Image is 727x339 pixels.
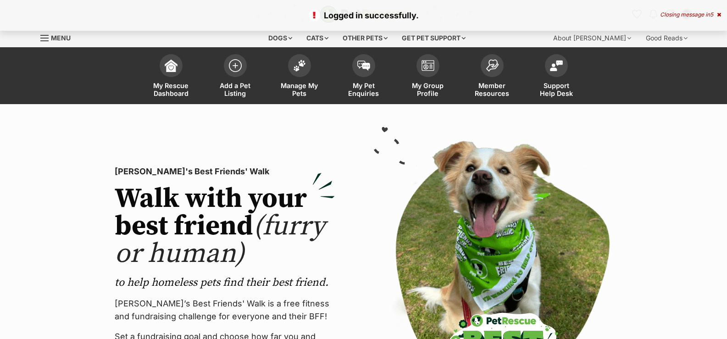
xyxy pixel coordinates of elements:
h2: Walk with your best friend [115,185,335,268]
a: Member Resources [460,50,524,104]
p: to help homeless pets find their best friend. [115,275,335,290]
p: [PERSON_NAME]'s Best Friends' Walk [115,165,335,178]
div: Other pets [336,29,394,47]
span: (furry or human) [115,209,325,271]
span: My Pet Enquiries [343,82,384,97]
span: Menu [51,34,71,42]
img: dashboard-icon-eb2f2d2d3e046f16d808141f083e7271f6b2e854fb5c12c21221c1fb7104beca.svg [165,59,178,72]
span: My Rescue Dashboard [150,82,192,97]
a: My Group Profile [396,50,460,104]
span: Member Resources [472,82,513,97]
span: Support Help Desk [536,82,577,97]
span: Manage My Pets [279,82,320,97]
img: help-desk-icon-fdf02630f3aa405de69fd3d07c3f3aa587a6932b1a1747fa1d2bba05be0121f9.svg [550,60,563,71]
div: About [PERSON_NAME] [547,29,638,47]
img: pet-enquiries-icon-7e3ad2cf08bfb03b45e93fb7055b45f3efa6380592205ae92323e6603595dc1f.svg [357,61,370,71]
a: Menu [40,29,77,45]
div: Good Reads [639,29,694,47]
span: My Group Profile [407,82,449,97]
a: My Pet Enquiries [332,50,396,104]
div: Get pet support [395,29,472,47]
span: Add a Pet Listing [215,82,256,97]
div: Cats [300,29,335,47]
img: manage-my-pets-icon-02211641906a0b7f246fdf0571729dbe1e7629f14944591b6c1af311fb30b64b.svg [293,60,306,72]
img: member-resources-icon-8e73f808a243e03378d46382f2149f9095a855e16c252ad45f914b54edf8863c.svg [486,59,499,72]
a: Support Help Desk [524,50,588,104]
img: add-pet-listing-icon-0afa8454b4691262ce3f59096e99ab1cd57d4a30225e0717b998d2c9b9846f56.svg [229,59,242,72]
div: Dogs [262,29,299,47]
a: Add a Pet Listing [203,50,267,104]
a: My Rescue Dashboard [139,50,203,104]
a: Manage My Pets [267,50,332,104]
p: [PERSON_NAME]’s Best Friends' Walk is a free fitness and fundraising challenge for everyone and t... [115,297,335,323]
img: group-profile-icon-3fa3cf56718a62981997c0bc7e787c4b2cf8bcc04b72c1350f741eb67cf2f40e.svg [422,60,434,71]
